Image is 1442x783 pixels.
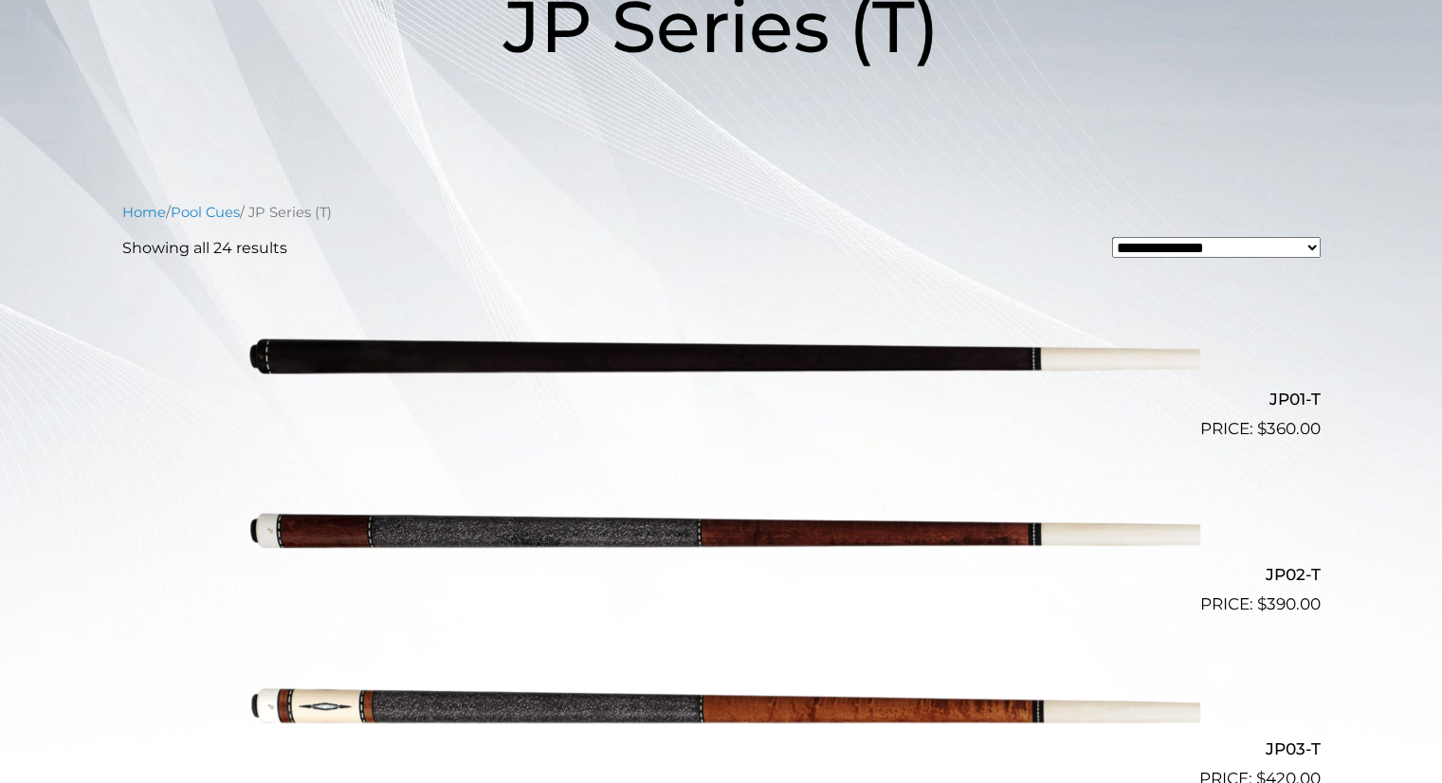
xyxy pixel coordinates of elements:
h2: JP01-T [122,382,1321,417]
p: Showing all 24 results [122,237,287,260]
bdi: 390.00 [1257,594,1321,613]
a: JP02-T $390.00 [122,449,1321,616]
img: JP01-T [243,275,1200,434]
span: $ [1257,594,1267,613]
span: $ [1257,419,1267,438]
a: JP01-T $360.00 [122,275,1321,442]
bdi: 360.00 [1257,419,1321,438]
h2: JP02-T [122,556,1321,592]
nav: Breadcrumb [122,202,1321,223]
a: Home [122,204,166,221]
img: JP02-T [243,449,1200,609]
select: Shop order [1112,237,1321,258]
h2: JP03-T [122,732,1321,767]
a: Pool Cues [171,204,240,221]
